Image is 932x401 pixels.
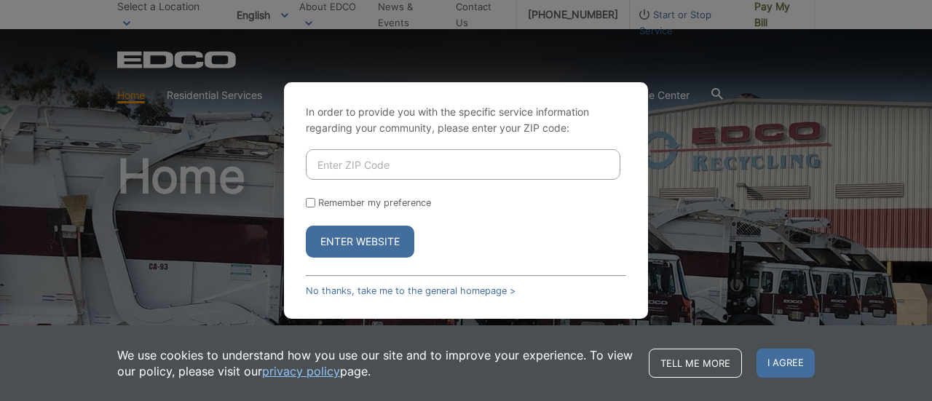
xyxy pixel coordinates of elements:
[757,349,815,378] span: I agree
[306,285,516,296] a: No thanks, take me to the general homepage >
[262,363,340,379] a: privacy policy
[318,197,431,208] label: Remember my preference
[306,226,414,258] button: Enter Website
[306,149,620,180] input: Enter ZIP Code
[649,349,742,378] a: Tell me more
[306,104,626,136] p: In order to provide you with the specific service information regarding your community, please en...
[117,347,634,379] p: We use cookies to understand how you use our site and to improve your experience. To view our pol...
